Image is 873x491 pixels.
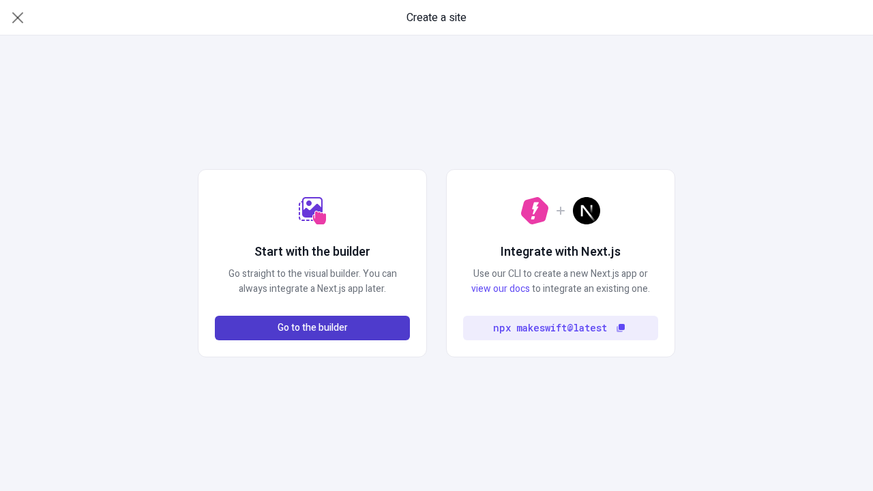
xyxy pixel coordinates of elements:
a: view our docs [471,282,530,296]
h2: Integrate with Next.js [501,243,621,261]
p: Use our CLI to create a new Next.js app or to integrate an existing one. [463,267,658,297]
p: Go straight to the visual builder. You can always integrate a Next.js app later. [215,267,410,297]
h2: Start with the builder [254,243,370,261]
span: Create a site [406,10,467,26]
code: npx makeswift@latest [493,321,607,336]
span: Go to the builder [278,321,348,336]
button: Go to the builder [215,316,410,340]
